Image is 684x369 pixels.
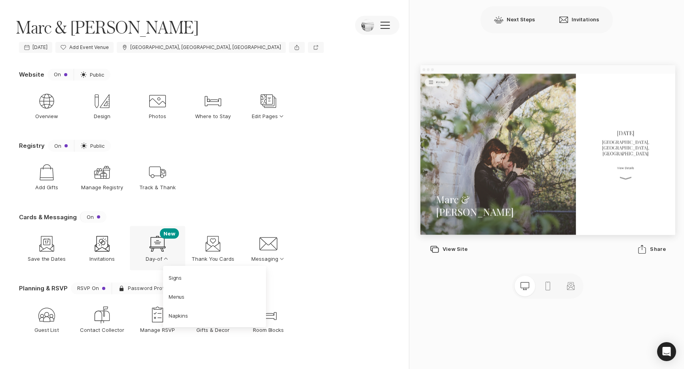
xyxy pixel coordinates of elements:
[196,326,230,333] p: Gifts & Decor
[169,274,182,281] div: Signs
[259,234,278,253] div: Messaging
[657,342,676,361] div: Open Intercom Messenger
[19,42,52,53] a: [DATE]
[130,84,185,128] a: Photos
[80,326,124,333] p: Contact Collector
[93,163,112,182] div: Manage Registry
[28,255,66,262] p: Save the Dates
[19,70,44,79] p: Website
[130,155,185,199] a: Track & Thank
[35,113,59,120] p: Overview
[37,92,56,111] div: Overview
[37,234,56,253] div: Save the Dates
[192,255,235,262] p: Thank You Cards
[251,255,285,262] p: Messaging
[361,19,374,32] img: Event Photo
[241,297,296,342] a: Room Blocks
[566,281,576,291] svg: Preview matching stationery
[241,84,296,128] button: Edit Pages
[74,297,130,342] a: Contact Collector
[185,84,241,128] a: Where to Stay
[165,268,264,287] a: Signs
[16,16,199,39] span: Marc & [PERSON_NAME]
[69,45,109,50] p: Add Event Venue
[549,10,609,29] button: Invitations
[93,305,112,324] div: Contact Collector
[149,113,166,120] p: Photos
[259,305,278,324] div: Room Blocks
[74,155,130,199] a: Manage Registry
[195,113,231,120] p: Where to Stay
[308,42,324,53] a: Preview website
[34,326,59,333] p: Guest List
[160,228,179,239] p: New
[520,281,530,291] svg: Preview desktop
[80,211,106,223] button: On
[93,234,112,253] div: Invitations
[185,226,241,270] a: Thank You Cards
[430,245,467,254] div: View Site
[71,282,112,294] button: RSVP On
[19,155,74,199] a: Add Gifts
[112,282,185,294] button: Password Protected
[289,42,305,53] button: Share event information
[130,297,185,342] a: Manage RSVP
[9,9,65,28] button: MENU
[148,92,167,111] div: Photos
[32,45,47,50] span: [DATE]
[148,305,167,324] div: Manage RSVP
[543,281,553,291] svg: Preview mobile
[117,42,286,53] a: [GEOGRAPHIC_DATA], [GEOGRAPHIC_DATA], [GEOGRAPHIC_DATA]
[89,255,115,262] p: Invitations
[81,184,123,191] p: Manage Registry
[165,306,264,325] a: Napkins
[90,71,104,78] span: Public
[241,226,296,270] button: Messaging
[74,84,130,128] a: Design
[130,226,185,270] button: NewDay-ofSignsMenusNapkins
[19,84,74,128] a: Overview
[203,234,222,253] div: Thank You Cards
[19,141,45,150] p: Registry
[74,69,110,81] a: Public
[203,92,222,111] div: Where to Stay
[637,245,666,254] div: Share
[37,305,56,324] div: Guest List
[253,326,284,333] p: Room Blocks
[252,113,285,120] p: Edit Pages
[139,184,176,191] p: Track & Thank
[94,113,111,120] p: Design
[55,42,113,53] a: Add Event Venue
[165,287,264,306] a: Menus
[48,140,74,152] button: On
[37,163,56,182] div: Add Gifts
[90,143,104,149] span: Public
[19,213,77,221] p: Cards & Messaging
[74,140,111,152] button: Public
[19,284,68,292] p: Planning & RSVP
[259,92,278,111] div: Edit Pages
[47,69,74,81] button: On
[19,226,74,270] a: Save the Dates
[93,92,112,111] div: Design
[35,184,59,191] p: Add Gifts
[169,293,185,300] div: Menus
[19,297,74,342] a: Guest List
[74,226,130,270] a: Invitations
[148,163,167,182] div: Track & Thank
[140,326,175,333] p: Manage RSVP
[146,255,170,262] p: Day-of
[128,285,179,291] span: Password Protected
[484,10,545,29] button: Next Steps
[148,234,167,253] div: Day-of
[169,312,188,319] div: Napkins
